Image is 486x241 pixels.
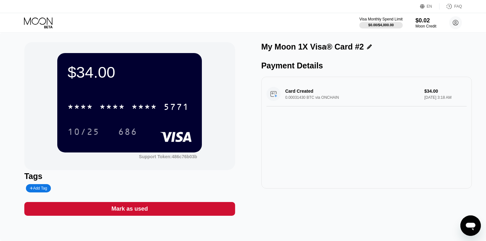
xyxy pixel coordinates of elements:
[420,3,440,10] div: EN
[261,42,364,51] div: My Moon 1X Visa® Card #2
[163,103,189,113] div: 5771
[139,154,197,159] div: Support Token:486c76b03b
[68,63,192,81] div: $34.00
[24,172,235,181] div: Tags
[416,17,436,24] div: $0.02
[139,154,197,159] div: Support Token: 486c76b03b
[24,202,235,216] div: Mark as used
[359,17,402,21] div: Visa Monthly Spend Limit
[30,186,47,190] div: Add Tag
[368,23,394,27] div: $0.00 / $4,000.00
[113,124,142,140] div: 686
[26,184,51,192] div: Add Tag
[440,3,462,10] div: FAQ
[68,128,100,138] div: 10/25
[416,24,436,28] div: Moon Credit
[63,124,104,140] div: 10/25
[454,4,462,9] div: FAQ
[118,128,137,138] div: 686
[261,61,472,70] div: Payment Details
[427,4,432,9] div: EN
[111,205,148,213] div: Mark as used
[460,215,481,236] iframe: Button to launch messaging window
[416,17,436,28] div: $0.02Moon Credit
[359,17,402,28] div: Visa Monthly Spend Limit$0.00/$4,000.00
